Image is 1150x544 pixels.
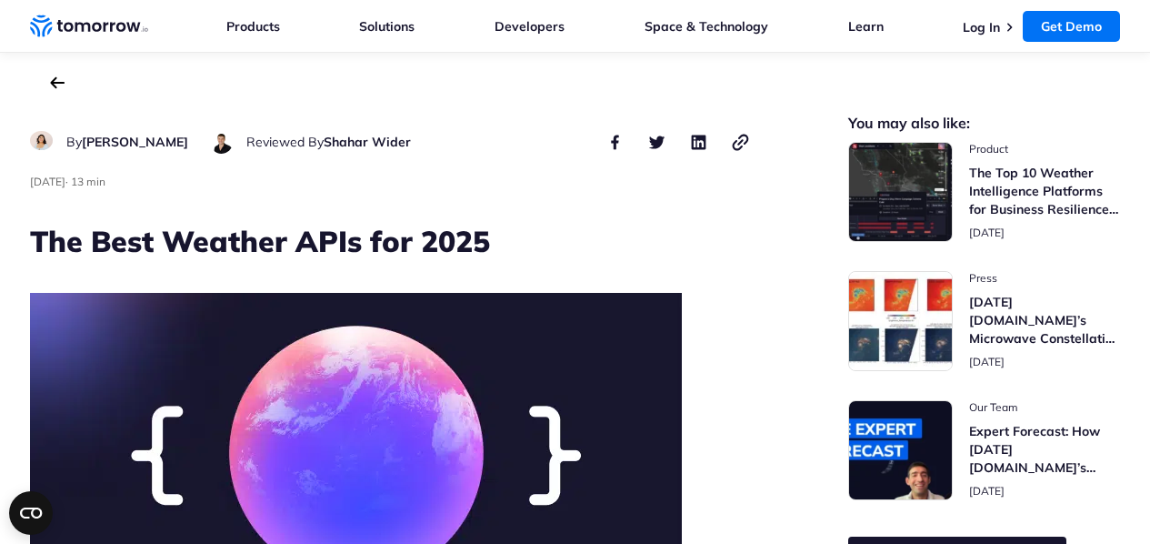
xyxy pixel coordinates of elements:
a: Read The Top 10 Weather Intelligence Platforms for Business Resilience in 2025 [848,142,1121,242]
button: copy link to clipboard [730,131,752,153]
a: Read Expert Forecast: How Tomorrow.io’s Microwave Sounders Are Revolutionizing Hurricane Monitoring [848,400,1121,500]
h3: The Top 10 Weather Intelligence Platforms for Business Resilience in [DATE] [969,164,1121,218]
span: post catecory [969,271,1121,286]
a: Space & Technology [645,18,768,35]
img: Ruth Favela [30,131,53,150]
button: share this post on twitter [646,131,668,153]
a: Read Tomorrow.io’s Microwave Constellation Ready To Help This Hurricane Season [848,271,1121,371]
span: publish date [969,226,1005,239]
span: publish date [969,355,1005,368]
span: · [65,175,68,188]
h3: [DATE][DOMAIN_NAME]’s Microwave Constellation Ready To Help This Hurricane Season [969,293,1121,348]
div: author name [246,131,411,153]
a: back to the main blog page [50,76,65,89]
span: post catecory [969,400,1121,415]
span: By [66,134,82,150]
h3: Expert Forecast: How [DATE][DOMAIN_NAME]’s Microwave Sounders Are Revolutionizing Hurricane Monit... [969,422,1121,477]
button: share this post on facebook [605,131,626,153]
span: publish date [969,484,1005,498]
span: post catecory [969,142,1121,156]
a: Learn [848,18,884,35]
a: Solutions [359,18,415,35]
a: Home link [30,13,148,40]
a: Log In [963,19,1000,35]
h2: You may also like: [848,116,1121,130]
a: Get Demo [1023,11,1120,42]
a: Products [226,18,280,35]
a: Developers [495,18,565,35]
span: Reviewed By [246,134,324,150]
img: Shahar Wider [210,131,233,154]
span: publish date [30,175,65,188]
span: Estimated reading time [71,175,105,188]
h1: The Best Weather APIs for 2025 [30,221,752,261]
button: share this post on linkedin [688,131,710,153]
button: Open CMP widget [9,491,53,535]
div: author name [66,131,188,153]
